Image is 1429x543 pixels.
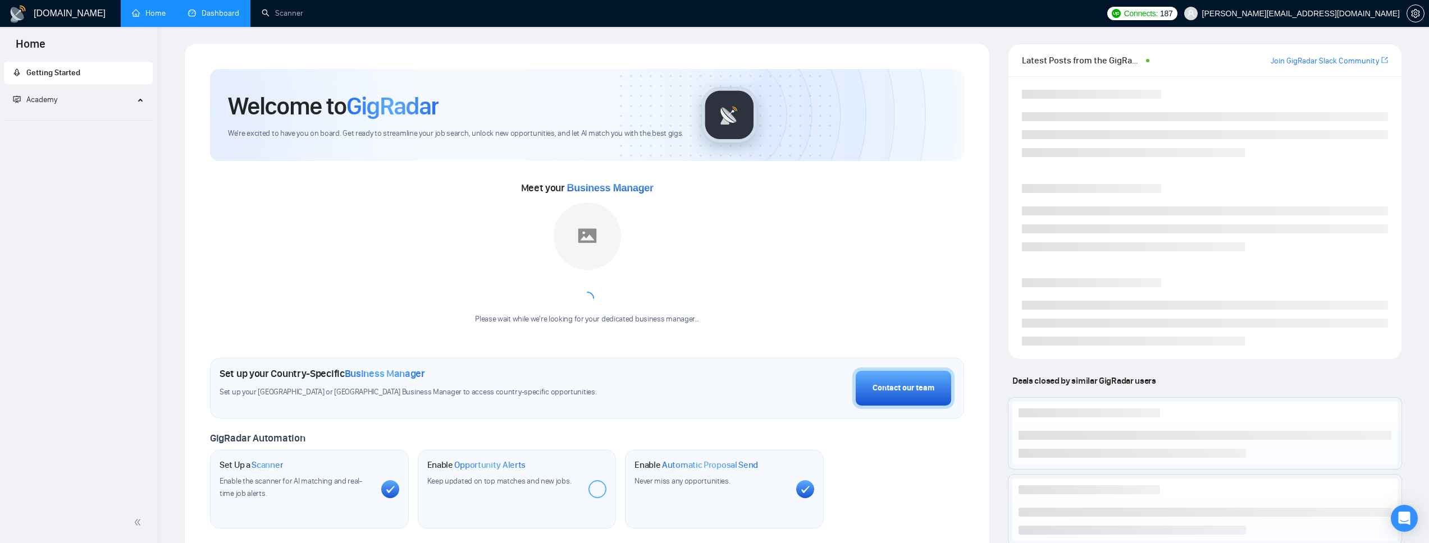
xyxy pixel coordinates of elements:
a: dashboardDashboard [188,8,239,18]
button: setting [1407,4,1425,22]
li: Academy Homepage [4,116,153,123]
span: Meet your [521,182,654,194]
img: logo [9,5,27,23]
li: Getting Started [4,62,153,84]
h1: Set up your Country-Specific [220,367,425,380]
h1: Enable [634,459,758,471]
span: 187 [1160,7,1172,20]
img: placeholder.png [554,203,621,270]
span: export [1381,56,1388,65]
img: gigradar-logo.png [701,87,757,143]
span: setting [1407,9,1424,18]
span: Enable the scanner for AI matching and real-time job alerts. [220,476,362,498]
div: Contact our team [873,382,934,394]
span: Academy [13,95,57,104]
span: Keep updated on top matches and new jobs. [427,476,572,486]
span: Scanner [252,459,283,471]
span: Latest Posts from the GigRadar Community [1022,53,1142,67]
a: Join GigRadar Slack Community [1271,55,1379,67]
div: Open Intercom Messenger [1391,505,1418,532]
button: Contact our team [852,367,955,409]
span: Set up your [GEOGRAPHIC_DATA] or [GEOGRAPHIC_DATA] Business Manager to access country-specific op... [220,387,661,398]
a: searchScanner [262,8,303,18]
span: user [1187,10,1195,17]
span: fund-projection-screen [13,95,21,103]
span: loading [581,292,594,305]
h1: Enable [427,459,526,471]
span: Opportunity Alerts [454,459,526,471]
span: Automatic Proposal Send [662,459,758,471]
a: setting [1407,9,1425,18]
div: Please wait while we're looking for your dedicated business manager... [468,314,706,325]
a: export [1381,55,1388,66]
span: double-left [134,517,145,528]
h1: Set Up a [220,459,283,471]
span: We're excited to have you on board. Get ready to streamline your job search, unlock new opportuni... [228,128,683,139]
span: Academy [26,95,57,104]
span: GigRadar [346,91,439,121]
a: homeHome [132,8,166,18]
h1: Welcome to [228,91,439,121]
span: Home [7,36,54,59]
span: GigRadar Automation [210,432,305,444]
span: Business Manager [345,367,425,380]
span: Business Manager [567,182,654,194]
span: Deals closed by similar GigRadar users [1008,371,1160,390]
span: Connects: [1124,7,1158,20]
span: Never miss any opportunities. [634,476,730,486]
img: upwork-logo.png [1112,9,1121,18]
span: rocket [13,68,21,76]
span: Getting Started [26,68,80,77]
